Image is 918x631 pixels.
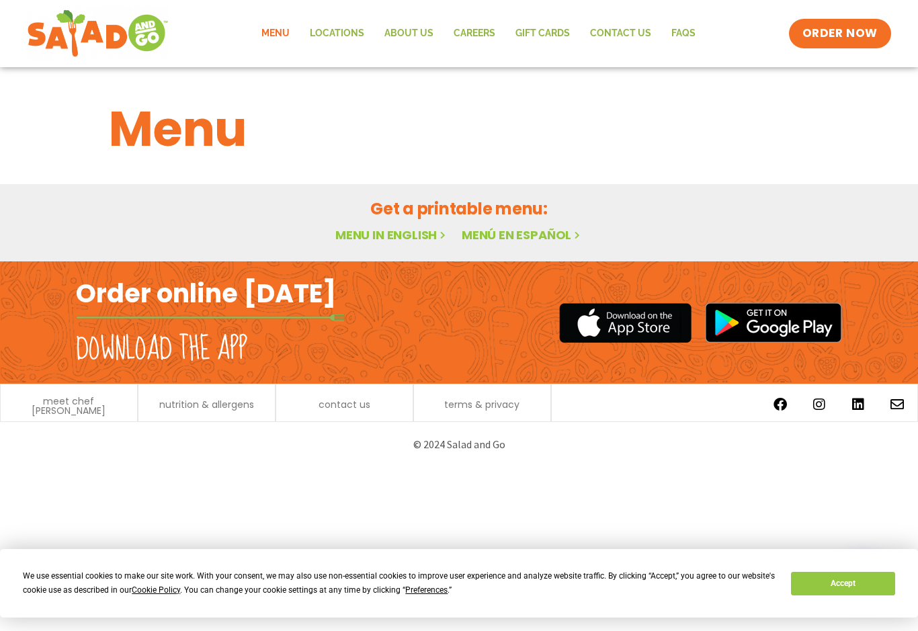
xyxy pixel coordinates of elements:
[319,400,370,409] a: contact us
[83,435,835,454] p: © 2024 Salad and Go
[109,197,809,220] h2: Get a printable menu:
[789,19,891,48] a: ORDER NOW
[300,18,374,49] a: Locations
[251,18,300,49] a: Menu
[462,226,583,243] a: Menú en español
[559,301,692,345] img: appstore
[159,400,254,409] a: nutrition & allergens
[661,18,706,49] a: FAQs
[27,7,169,60] img: new-SAG-logo-768×292
[251,18,706,49] nav: Menu
[405,585,448,595] span: Preferences
[802,26,878,42] span: ORDER NOW
[335,226,448,243] a: Menu in English
[7,396,130,415] a: meet chef [PERSON_NAME]
[705,302,842,343] img: google_play
[444,18,505,49] a: Careers
[76,314,345,321] img: fork
[444,400,519,409] a: terms & privacy
[76,277,336,310] h2: Order online [DATE]
[109,93,809,165] h1: Menu
[580,18,661,49] a: Contact Us
[76,331,247,368] h2: Download the app
[132,585,180,595] span: Cookie Policy
[23,569,775,597] div: We use essential cookies to make our site work. With your consent, we may also use non-essential ...
[791,572,894,595] button: Accept
[505,18,580,49] a: GIFT CARDS
[374,18,444,49] a: About Us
